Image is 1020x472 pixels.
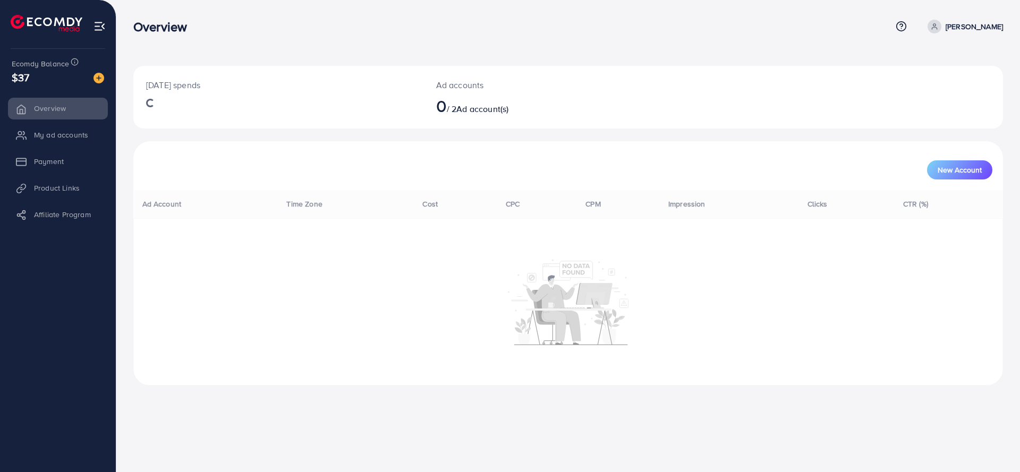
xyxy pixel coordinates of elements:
h2: / 2 [436,96,628,116]
button: New Account [927,160,992,179]
img: logo [11,15,82,31]
span: New Account [938,166,982,174]
p: Ad accounts [436,79,628,91]
p: [DATE] spends [146,79,411,91]
a: [PERSON_NAME] [923,20,1003,33]
span: Ecomdy Balance [12,58,69,69]
img: menu [93,20,106,32]
img: image [93,73,104,83]
span: $37 [12,70,29,85]
h3: Overview [133,19,195,35]
span: 0 [436,93,447,118]
span: Ad account(s) [456,103,508,115]
p: [PERSON_NAME] [946,20,1003,33]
